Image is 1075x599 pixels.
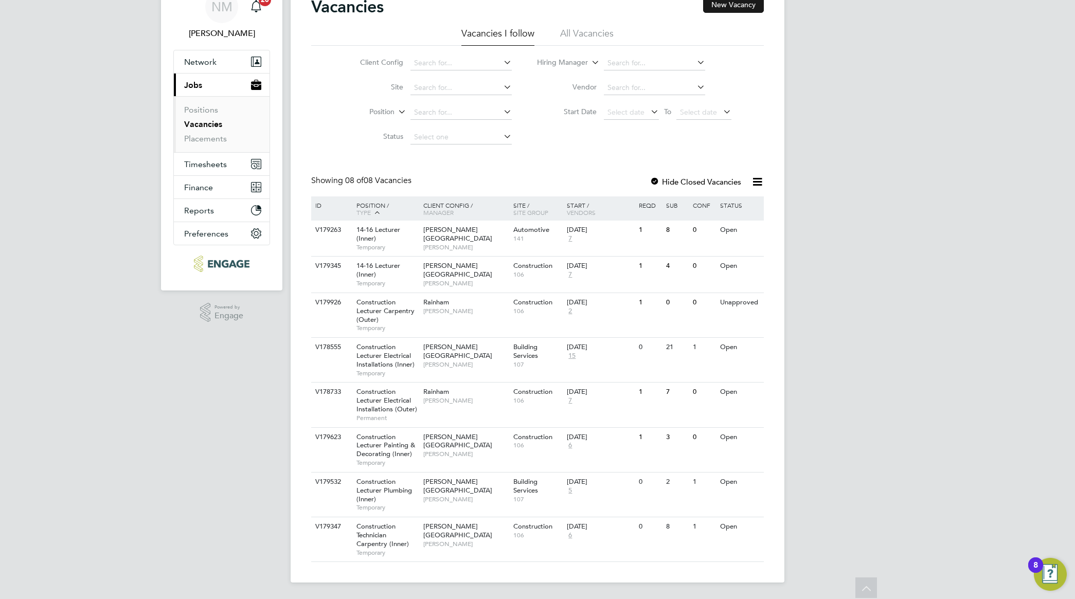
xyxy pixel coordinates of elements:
span: Construction Lecturer Painting & Decorating (Inner) [356,432,415,459]
span: 15 [567,352,577,360]
span: Engage [214,312,243,320]
div: 3 [664,428,690,447]
span: 106 [513,396,562,405]
div: 7 [664,383,690,402]
div: V179926 [313,293,349,312]
input: Search for... [604,56,705,70]
button: Jobs [174,74,270,96]
span: 2 [567,307,574,316]
div: 1 [690,517,717,536]
div: Open [718,338,762,357]
div: [DATE] [567,298,634,307]
span: 14-16 Lecturer (Inner) [356,225,400,243]
span: Preferences [184,229,228,239]
div: 1 [636,428,663,447]
div: 0 [690,293,717,312]
span: Finance [184,183,213,192]
input: Select one [410,130,512,144]
li: Vacancies I follow [461,27,534,46]
span: Powered by [214,303,243,312]
div: 8 [664,517,690,536]
span: Automotive [513,225,549,234]
div: V179347 [313,517,349,536]
div: 1 [636,257,663,276]
div: [DATE] [567,262,634,270]
span: Temporary [356,503,418,512]
span: Reports [184,206,214,215]
span: Construction Lecturer Electrical Installations (Inner) [356,342,415,369]
a: Powered byEngage [200,303,244,322]
span: Construction [513,522,552,531]
span: 106 [513,441,562,449]
span: 7 [567,396,574,405]
span: Permanent [356,414,418,422]
span: [PERSON_NAME] [423,360,508,369]
div: 1 [636,383,663,402]
div: [DATE] [567,522,634,531]
span: 107 [513,360,562,369]
div: ID [313,196,349,214]
div: Unapproved [718,293,762,312]
button: Preferences [174,222,270,245]
span: Construction [513,261,552,270]
span: 08 of [345,175,364,186]
div: 0 [690,221,717,240]
span: 106 [513,531,562,539]
span: Construction Lecturer Carpentry (Outer) [356,298,415,324]
span: Network [184,57,217,67]
a: Placements [184,134,227,143]
a: Positions [184,105,218,115]
span: Select date [680,107,717,117]
label: Hide Closed Vacancies [650,177,741,187]
span: Construction Lecturer Plumbing (Inner) [356,477,412,503]
div: [DATE] [567,433,634,442]
span: [PERSON_NAME][GEOGRAPHIC_DATA] [423,432,492,450]
div: Reqd [636,196,663,214]
span: 141 [513,234,562,243]
span: 5 [567,486,574,495]
button: Reports [174,199,270,222]
div: 0 [690,383,717,402]
div: Showing [311,175,414,186]
div: Open [718,257,762,276]
span: 6 [567,531,574,540]
div: 0 [690,428,717,447]
div: 0 [664,293,690,312]
span: Rainham [423,387,449,396]
span: Temporary [356,549,418,557]
div: V179345 [313,257,349,276]
span: Type [356,208,371,216]
label: Client Config [344,58,403,67]
div: 0 [636,473,663,492]
li: All Vacancies [560,27,614,46]
span: Building Services [513,477,538,495]
span: 7 [567,270,574,279]
input: Search for... [410,56,512,70]
div: Jobs [174,96,270,152]
div: V179263 [313,221,349,240]
div: [DATE] [567,343,634,352]
span: 7 [567,234,574,243]
span: 107 [513,495,562,503]
span: [PERSON_NAME] [423,279,508,287]
span: 6 [567,441,574,450]
div: [DATE] [567,388,634,396]
span: [PERSON_NAME][GEOGRAPHIC_DATA] [423,342,492,360]
div: 21 [664,338,690,357]
label: Position [335,107,395,117]
span: Temporary [356,369,418,377]
div: 2 [664,473,690,492]
label: Start Date [537,107,597,116]
span: Construction [513,387,552,396]
span: Construction [513,298,552,306]
img: ncclondon-logo-retina.png [194,256,249,272]
span: [PERSON_NAME][GEOGRAPHIC_DATA] [423,477,492,495]
span: 106 [513,270,562,279]
span: Building Services [513,342,538,360]
div: Position / [349,196,421,222]
div: 8 [1033,565,1038,578]
span: [PERSON_NAME] [423,243,508,251]
label: Site [344,82,403,92]
span: Nathan Morris [173,27,270,40]
input: Search for... [410,81,512,95]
